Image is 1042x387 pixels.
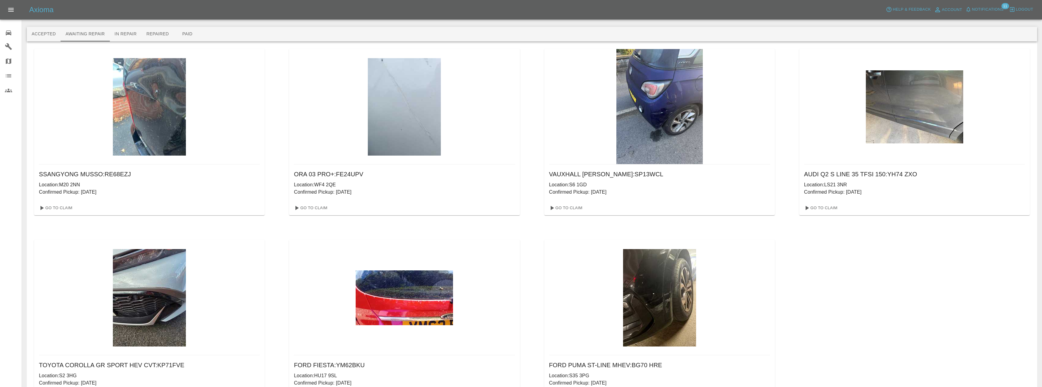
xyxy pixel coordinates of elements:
span: Account [942,6,962,13]
button: Repaired [141,27,174,41]
h6: AUDI Q2 S LINE 35 TFSI 150 : YH74 ZXO [804,169,1025,179]
h5: Axioma [29,5,54,15]
a: Go To Claim [802,203,839,213]
button: Awaiting Repair [61,27,110,41]
button: Help & Feedback [884,5,932,14]
h6: FORD PUMA ST-LINE MHEV : BG70 HRE [549,360,770,370]
button: Accepted [27,27,61,41]
a: Go To Claim [547,203,584,213]
p: Location: LS21 3NR [804,181,1025,188]
p: Confirmed Pickup: [DATE] [294,379,515,387]
button: Notifications [964,5,1005,14]
p: Confirmed Pickup: [DATE] [39,379,260,387]
a: Go To Claim [37,203,74,213]
p: Confirmed Pickup: [DATE] [549,188,770,196]
p: Location: S2 3HG [39,372,260,379]
h6: VAUXHALL [PERSON_NAME] : SP13WCL [549,169,770,179]
h6: ORA 03 PRO+ : FE24UPV [294,169,515,179]
p: Confirmed Pickup: [DATE] [294,188,515,196]
p: Confirmed Pickup: [DATE] [39,188,260,196]
p: Location: M20 2NN [39,181,260,188]
h6: FORD FIESTA : YM62BKU [294,360,515,370]
span: Logout [1016,6,1033,13]
button: In Repair [110,27,142,41]
button: Paid [174,27,201,41]
p: Location: WF4 2QE [294,181,515,188]
p: Confirmed Pickup: [DATE] [549,379,770,387]
a: Account [932,5,964,15]
span: Notifications [972,6,1004,13]
a: Go To Claim [291,203,329,213]
span: 11 [1001,3,1009,9]
h6: TOYOTA COROLLA GR SPORT HEV CVT : KP71FVE [39,360,260,370]
p: Location: S6 1GD [549,181,770,188]
p: Location: HU17 9SL [294,372,515,379]
p: Confirmed Pickup: [DATE] [804,188,1025,196]
p: Location: S35 3PG [549,372,770,379]
button: Open drawer [4,2,18,17]
span: Help & Feedback [893,6,931,13]
h6: SSANGYONG MUSSO : RE68EZJ [39,169,260,179]
button: Logout [1008,5,1035,14]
